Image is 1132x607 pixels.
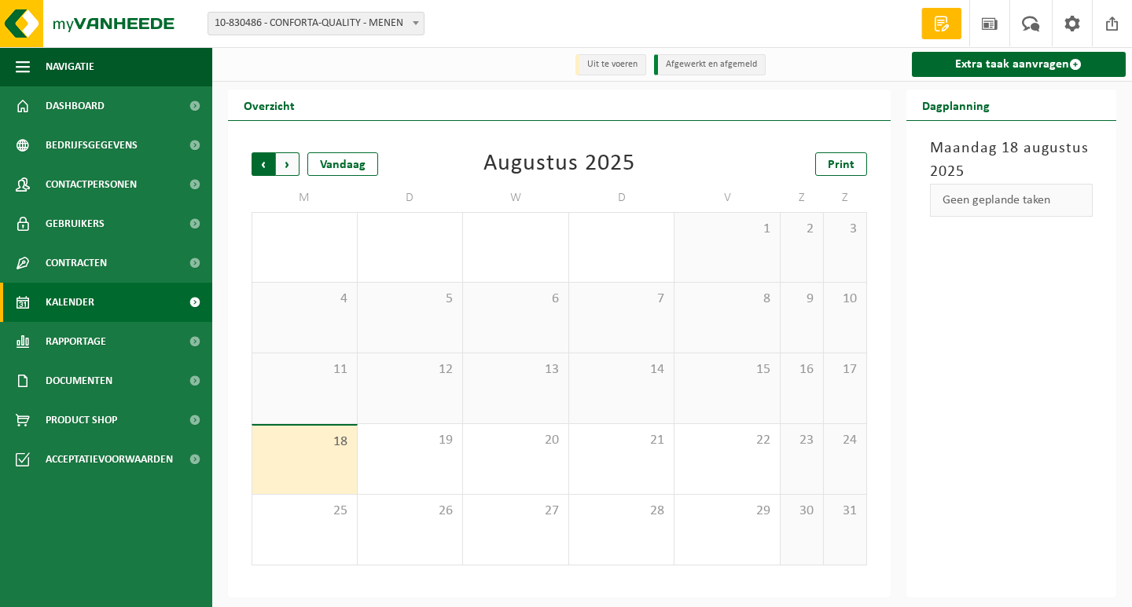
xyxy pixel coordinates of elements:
span: 21 [577,432,667,449]
span: 12 [366,361,455,378]
span: 13 [471,361,560,378]
span: 19 [366,432,455,449]
span: 27 [471,503,560,520]
span: 1 [682,221,772,238]
span: Rapportage [46,322,106,361]
a: Extra taak aanvragen [912,52,1126,77]
span: Gebruikers [46,204,105,243]
span: 24 [832,432,858,449]
div: Geen geplande taken [930,184,1093,217]
div: Augustus 2025 [483,152,635,176]
span: Acceptatievoorwaarden [46,440,173,479]
span: 11 [260,361,349,378]
span: Documenten [46,361,112,400]
span: 2 [788,221,815,238]
span: Vorige [252,152,275,176]
span: 20 [471,432,560,449]
span: 31 [832,503,858,520]
span: Navigatie [46,47,94,86]
h2: Overzicht [228,90,311,120]
span: 18 [260,433,349,451]
span: 10-830486 - CONFORTA-QUALITY - MENEN [208,13,424,35]
a: Print [815,152,867,176]
span: 30 [788,503,815,520]
span: 10 [832,291,858,308]
td: Z [824,184,867,212]
h2: Dagplanning [906,90,1005,120]
span: 25 [260,503,349,520]
span: 8 [682,291,772,308]
td: Z [781,184,824,212]
td: W [463,184,569,212]
td: D [569,184,675,212]
span: Contracten [46,243,107,283]
span: Product Shop [46,400,117,440]
span: 14 [577,361,667,378]
span: 6 [471,291,560,308]
span: 28 [577,503,667,520]
span: 5 [366,291,455,308]
td: V [674,184,781,212]
span: Kalender [46,283,94,322]
span: Dashboard [46,86,105,126]
span: 9 [788,291,815,308]
span: 17 [832,361,858,378]
span: 10-830486 - CONFORTA-QUALITY - MENEN [208,12,424,35]
span: 7 [577,291,667,308]
span: Contactpersonen [46,165,137,204]
span: Print [828,159,855,171]
span: 4 [260,291,349,308]
span: Volgende [276,152,300,176]
td: M [252,184,358,212]
span: 3 [832,221,858,238]
li: Uit te voeren [575,54,646,75]
span: Bedrijfsgegevens [46,126,138,165]
span: 26 [366,503,455,520]
span: 23 [788,432,815,449]
span: 29 [682,503,772,520]
div: Vandaag [307,152,378,176]
td: D [358,184,464,212]
li: Afgewerkt en afgemeld [654,54,766,75]
span: 16 [788,361,815,378]
span: 22 [682,432,772,449]
h3: Maandag 18 augustus 2025 [930,137,1093,184]
span: 15 [682,361,772,378]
